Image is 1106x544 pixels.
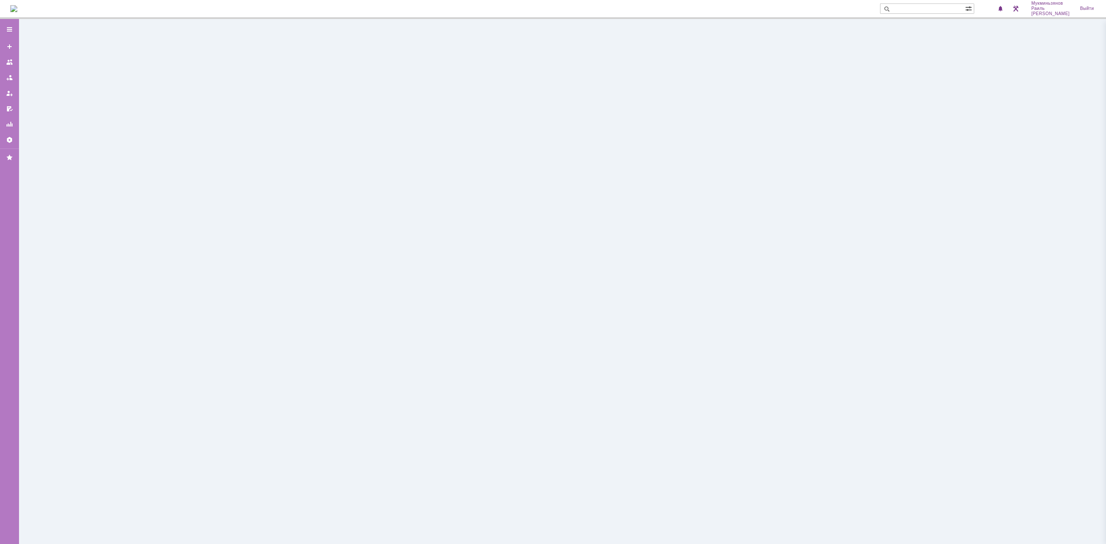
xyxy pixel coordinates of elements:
a: Перейти в интерфейс администратора [1011,3,1021,14]
a: Перейти на домашнюю страницу [10,5,17,12]
img: logo [10,5,17,12]
a: Заявки на командах [3,55,16,69]
a: Мои заявки [3,86,16,100]
span: Раиль [1031,6,1070,11]
span: [PERSON_NAME] [1031,11,1070,16]
span: Мукминьзянов [1031,1,1070,6]
a: Мои согласования [3,102,16,116]
a: Настройки [3,133,16,147]
a: Создать заявку [3,40,16,54]
a: Заявки в моей ответственности [3,71,16,85]
a: Отчеты [3,117,16,131]
span: Расширенный поиск [965,4,974,12]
